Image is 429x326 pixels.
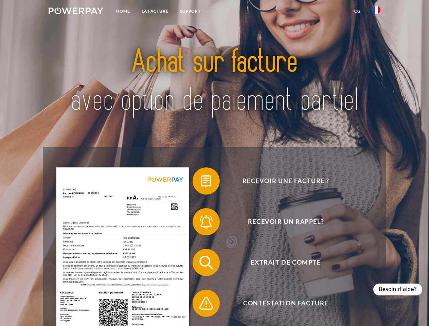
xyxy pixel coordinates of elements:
[198,254,215,271] img: qb_search.svg
[202,290,369,317] span: Contestation Facture
[110,5,136,17] a: Home
[348,5,367,17] a: CG
[402,299,424,321] iframe: Bouton de lancement de la fenêtre de messagerie
[193,208,369,235] button: Recevoir un rappel?
[202,249,369,276] span: Extrait de compte
[198,213,215,230] img: qb_bell.svg
[372,6,380,14] img: fr
[193,249,369,276] button: Extrait de compte
[136,5,174,17] a: LA FACTURE
[198,295,215,312] img: qb_warning.svg
[202,167,369,195] span: Recevoir une facture ?
[198,173,215,189] img: qb_bill.svg
[174,5,207,17] a: Support
[294,58,424,296] iframe: Fenêtre de messagerie
[49,7,103,14] img: logo-powerpay-white.svg
[193,290,369,317] button: Contestation Facture
[65,33,364,130] img: title-powerpay_fr.svg
[193,167,369,195] button: Recevoir une facture ?
[202,208,369,235] span: Recevoir un rappel?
